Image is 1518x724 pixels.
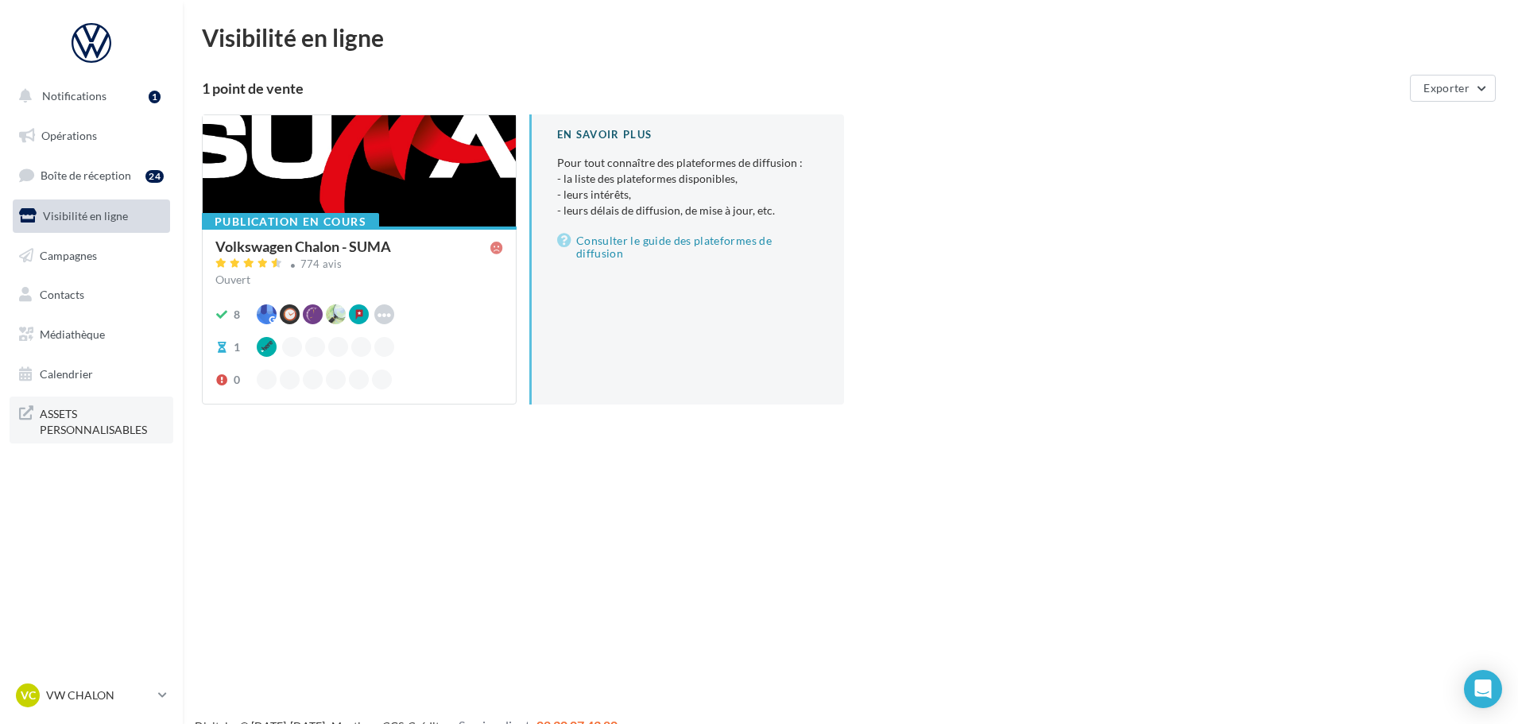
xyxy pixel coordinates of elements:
[40,288,84,301] span: Contacts
[40,248,97,261] span: Campagnes
[10,318,173,351] a: Médiathèque
[40,367,93,381] span: Calendrier
[557,187,819,203] li: - leurs intérêts,
[13,680,170,710] a: VC VW CHALON
[40,403,164,437] span: ASSETS PERSONNALISABLES
[202,25,1499,49] div: Visibilité en ligne
[149,91,161,103] div: 1
[1410,75,1496,102] button: Exporter
[145,170,164,183] div: 24
[10,119,173,153] a: Opérations
[557,231,819,263] a: Consulter le guide des plateformes de diffusion
[41,168,131,182] span: Boîte de réception
[300,259,343,269] div: 774 avis
[40,327,105,341] span: Médiathèque
[10,199,173,233] a: Visibilité en ligne
[234,307,240,323] div: 8
[1464,670,1502,708] div: Open Intercom Messenger
[234,372,240,388] div: 0
[46,687,152,703] p: VW CHALON
[10,158,173,192] a: Boîte de réception24
[43,209,128,223] span: Visibilité en ligne
[557,171,819,187] li: - la liste des plateformes disponibles,
[215,273,250,286] span: Ouvert
[202,213,379,230] div: Publication en cours
[202,81,1404,95] div: 1 point de vente
[557,155,819,219] p: Pour tout connaître des plateformes de diffusion :
[42,89,106,103] span: Notifications
[21,687,36,703] span: VC
[10,358,173,391] a: Calendrier
[10,79,167,113] button: Notifications 1
[234,339,240,355] div: 1
[557,127,819,142] div: En savoir plus
[215,256,503,275] a: 774 avis
[1423,81,1470,95] span: Exporter
[10,397,173,443] a: ASSETS PERSONNALISABLES
[215,239,391,254] div: Volkswagen Chalon - SUMA
[41,129,97,142] span: Opérations
[557,203,819,219] li: - leurs délais de diffusion, de mise à jour, etc.
[10,239,173,273] a: Campagnes
[10,278,173,312] a: Contacts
